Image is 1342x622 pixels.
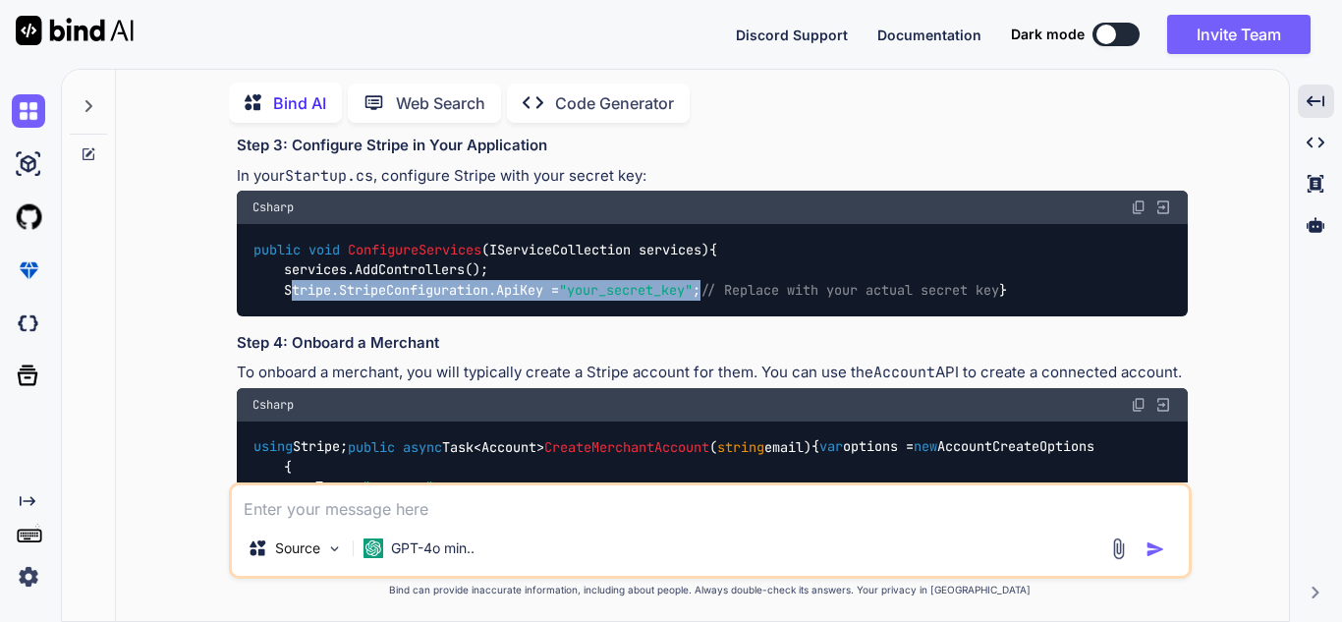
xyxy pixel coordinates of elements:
img: copy [1131,199,1146,215]
span: Discord Support [736,27,848,43]
p: In your , configure Stripe with your secret key: [237,165,1188,188]
img: chat [12,94,45,128]
button: Documentation [877,25,981,45]
img: Bind AI [16,16,134,45]
code: Account [873,363,935,382]
span: new [914,438,937,456]
p: Code Generator [555,91,674,115]
span: async [403,438,442,456]
code: Stripe; { options = AccountCreateOptions { Type = , Country = , Email = email, }; service = Accou... [252,436,1094,557]
p: Web Search [396,91,485,115]
span: ConfigureServices [348,241,481,258]
img: attachment [1107,537,1130,560]
span: Csharp [252,199,294,215]
span: using [253,438,293,456]
span: Documentation [877,27,981,43]
span: "express" [363,478,433,495]
span: Dark mode [1011,25,1085,44]
p: Bind AI [273,91,326,115]
button: Invite Team [1167,15,1311,54]
span: string [717,438,764,456]
span: public [348,438,395,456]
img: githubLight [12,200,45,234]
img: copy [1131,397,1146,413]
img: premium [12,254,45,287]
button: Discord Support [736,25,848,45]
span: IServiceCollection services [489,241,701,258]
img: Open in Browser [1154,396,1172,414]
span: email [717,438,804,456]
code: { services.AddControllers(); Stripe.StripeConfiguration.ApiKey = ; } [252,240,1008,301]
span: public [253,241,301,258]
span: Task<Account> ( ) [348,438,811,456]
img: GPT-4o mini [363,538,383,558]
img: Pick Models [326,540,343,557]
span: Csharp [252,397,294,413]
p: GPT-4o min.. [391,538,475,558]
span: ( ) [253,241,709,258]
img: darkCloudIdeIcon [12,307,45,340]
h3: Step 4: Onboard a Merchant [237,332,1188,355]
img: icon [1146,539,1165,559]
span: CreateMerchantAccount [544,438,709,456]
p: Source [275,538,320,558]
p: To onboard a merchant, you will typically create a Stripe account for them. You can use the API t... [237,362,1188,384]
span: void [308,241,340,258]
span: var [819,438,843,456]
span: // Replace with your actual secret key [700,281,999,299]
img: settings [12,560,45,594]
img: ai-studio [12,147,45,181]
h3: Step 3: Configure Stripe in Your Application [237,135,1188,157]
code: Startup.cs [285,166,373,186]
span: "your_secret_key" [559,281,693,299]
p: Bind can provide inaccurate information, including about people. Always double-check its answers.... [229,583,1192,597]
img: Open in Browser [1154,198,1172,216]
